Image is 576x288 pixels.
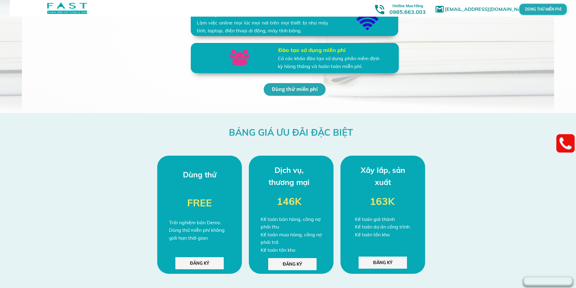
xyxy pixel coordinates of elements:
[355,215,418,238] div: Kế toán giá thành Kế toán dự án công trình Kế toán tồn kho
[278,46,348,55] h3: Đào tạo sử dụng miễn phí
[169,218,230,242] div: Trải nghiệm bản Demo. Dùng thử miễn phí không giới hạn thời gian
[359,257,407,269] p: ĐĂNG KÝ
[268,258,316,270] p: ĐĂNG KÝ
[370,193,395,209] h3: 163K
[266,164,312,188] h3: Dịch vụ, thương mại
[278,55,379,70] div: Có các khóa đào tạo sử dụng phần mềm định kỳ hàng tháng và hoàn toàn miễn phí.
[197,19,328,34] div: Làm việc online mọi lúc mọi nơi trên mọi thiết bị như máy tính, laptop, điện thoại di động, máy t...
[383,2,432,15] h3: 0985.663.003
[536,8,550,11] p: DÙNG THỬ MIỄN PHÍ
[193,125,389,140] h3: BẢNG GIÁ ƯU ĐÃI ĐẶC BIỆT
[177,169,222,181] h3: Dùng thử
[276,193,301,209] h3: 146K
[187,195,233,211] h3: FREE
[445,5,534,13] h1: [EMAIL_ADDRESS][DOMAIN_NAME]
[360,164,405,188] h3: Xây lắp, sản xuất
[264,83,326,96] p: Dùng thử miễn phí
[261,215,324,254] div: Kế toán bán hàng, công nợ phải thu Kế toán mua hàng, công nợ phải trả Kế toán tồn kho
[175,257,224,269] p: ĐĂNG KÝ
[392,4,423,8] span: Hotline Mua Hàng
